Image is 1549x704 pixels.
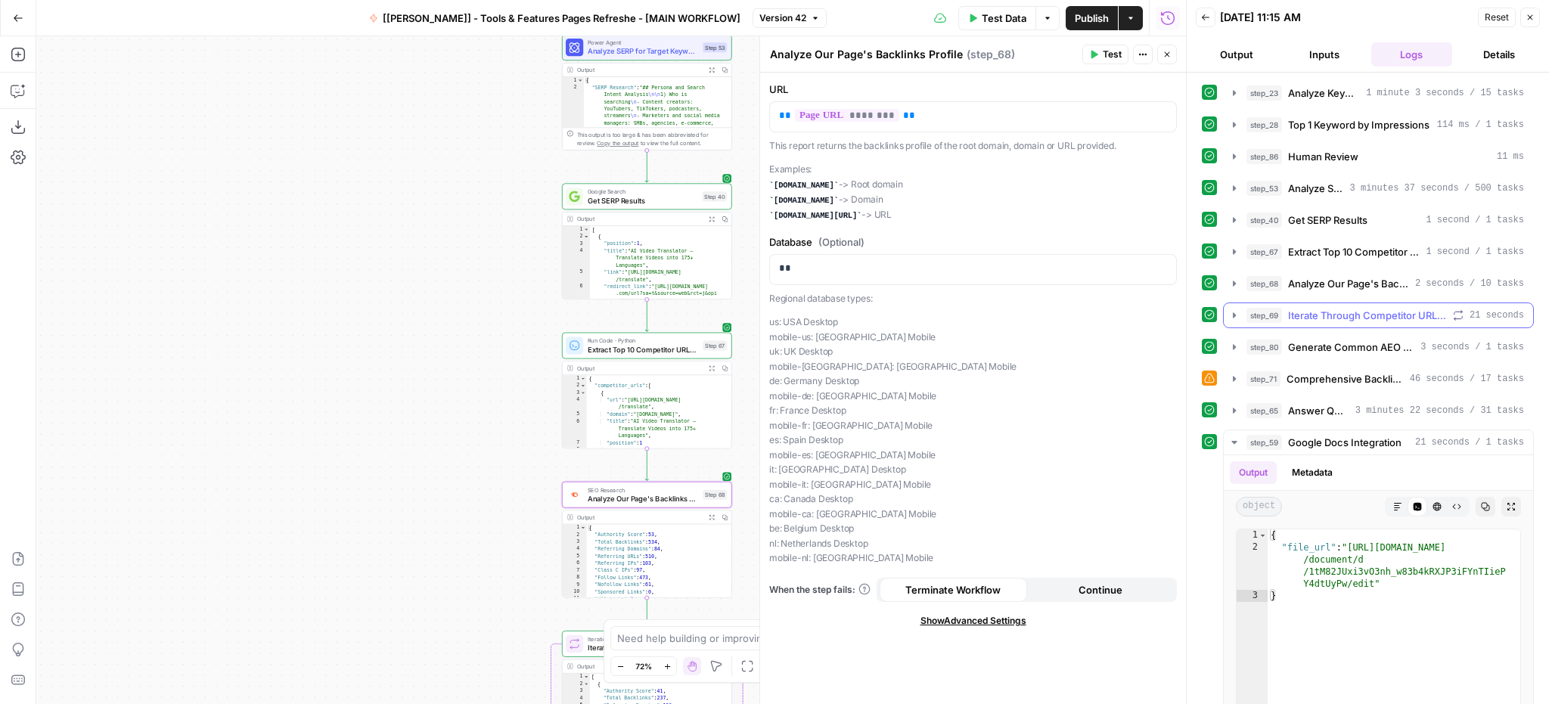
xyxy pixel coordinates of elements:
button: 1 second / 1 tasks [1224,208,1533,232]
div: Output [577,364,702,373]
span: Google Search [588,188,698,197]
span: Analyze Our Page's Backlinks Profile [588,493,698,504]
span: Toggle code folding, rows 1 through 146 [583,674,589,681]
span: Toggle code folding, rows 2 through 19 [583,681,589,687]
span: step_69 [1246,308,1282,323]
span: 46 seconds / 17 tasks [1410,372,1524,386]
span: Get SERP Results [1288,212,1367,228]
button: 1 minute 3 seconds / 15 tasks [1224,81,1533,105]
div: Step 53 [703,42,727,52]
button: Version 42 [753,8,827,28]
div: Step 67 [703,341,727,351]
span: ( step_68 ) [967,47,1015,62]
span: Run Code · Python [588,336,698,346]
button: Test [1082,45,1128,64]
button: Metadata [1283,461,1342,484]
p: This report returns the backlinks profile of the root domain, domain or URL provided. [769,138,1177,154]
g: Edge from step_40 to step_67 [645,299,648,331]
div: 8 [563,446,587,453]
span: Analyze Keyword Intent and Metrics [1288,85,1360,101]
div: 6 [563,560,587,567]
span: Top 1 Keyword by Impressions [1288,117,1429,132]
span: step_23 [1246,85,1282,101]
div: 1 [563,375,587,382]
span: Continue [1079,582,1122,597]
span: Copy the output [597,140,638,147]
p: Regional database types: [769,291,1177,306]
span: Iterate Through Competitor URLs for Backlink Analysis [588,642,698,653]
div: 4 [563,695,590,702]
button: 21 seconds / 1 tasks [1224,430,1533,454]
span: 3 minutes 22 seconds / 31 tasks [1355,404,1524,417]
div: 2 [563,383,587,389]
span: Google Docs Integration [1288,435,1402,450]
span: Answer Question about a Page - Fork [1288,403,1349,418]
span: Publish [1075,11,1109,26]
button: 3 minutes 22 seconds / 31 tasks [1224,399,1533,423]
span: Iterate Through Competitor URLs for Backlink Analysis [1288,308,1447,323]
div: 3 [1237,590,1268,602]
button: 21 seconds [1224,303,1533,327]
div: 2 [1237,541,1268,590]
span: Toggle code folding, rows 2 through 51 [580,383,586,389]
button: Output [1196,42,1277,67]
span: 11 ms [1497,150,1524,163]
div: Power AgentAnalyze SERP for Target Keyword - Top 10 SERPsStep 53Output{ "SERP Research":"## Perso... [562,34,732,150]
div: Output [577,513,702,522]
a: When the step fails: [769,583,871,597]
div: 5 [563,553,587,560]
div: 8 [563,574,587,581]
span: 72% [635,660,652,672]
button: [[PERSON_NAME]] - Tools & Features Pages Refreshe - [MAIN WORKFLOW] [360,6,750,30]
div: 1 [563,77,584,84]
span: Toggle code folding, rows 1 through 195 [583,226,589,233]
span: Human Review [1288,149,1358,164]
span: step_68 [1246,276,1282,291]
span: Analyze SERP for Target Keyword - Top 10 SERPs [1288,181,1344,196]
div: Output [577,662,702,671]
span: step_80 [1246,340,1282,355]
button: Reset [1478,8,1516,27]
div: 1 [563,674,590,681]
span: Generate Common AEO Questions [1288,340,1414,355]
button: 1 second / 1 tasks [1224,240,1533,264]
button: 3 seconds / 1 tasks [1224,335,1533,359]
div: Output [577,66,702,75]
div: 1 [563,524,587,531]
span: step_65 [1246,403,1282,418]
span: [[PERSON_NAME]] - Tools & Features Pages Refreshe - [MAIN WORKFLOW] [383,11,740,26]
span: Test Data [982,11,1026,26]
span: SEO Research [588,485,698,495]
div: 1 [1237,529,1268,541]
div: 7 [563,567,587,574]
button: Details [1458,42,1540,67]
span: (Optional) [818,234,865,250]
div: 3 [563,389,587,396]
label: URL [769,82,1177,97]
div: Google SearchGet SERP ResultsStep 40Output[ { "position":1, "title":"AI Video Translator – Transl... [562,183,732,299]
div: 3 [563,240,590,247]
span: Toggle code folding, rows 1 through 54 [580,375,586,382]
div: 9 [563,581,587,588]
div: 5 [563,411,587,417]
p: us: USA Desktop mobile-us: [GEOGRAPHIC_DATA] Mobile uk: UK Desktop mobile-[GEOGRAPHIC_DATA]: [GEO... [769,315,1177,566]
span: step_67 [1246,244,1282,259]
span: Analyze SERP for Target Keyword - Top 10 SERPs [588,45,698,56]
div: 6 [563,418,587,439]
img: 3lyvnidk9veb5oecvmize2kaffdg [569,490,579,499]
button: Publish [1066,6,1118,30]
div: 10 [563,588,587,595]
span: 21 seconds / 1 tasks [1415,436,1524,449]
div: 3 [563,538,587,545]
span: Extract Top 10 Competitor URLs from SERP [1288,244,1420,259]
div: 5 [563,269,590,284]
div: 4 [563,396,587,411]
textarea: Analyze Our Page's Backlinks Profile [770,47,963,62]
g: Edge from step_67 to step_68 [645,448,648,480]
div: 2 [563,532,587,538]
span: Toggle code folding, rows 1 through 3 [577,77,583,84]
div: 1 [563,226,590,233]
div: 3 [563,687,590,694]
button: 2 seconds / 10 tasks [1224,271,1533,296]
